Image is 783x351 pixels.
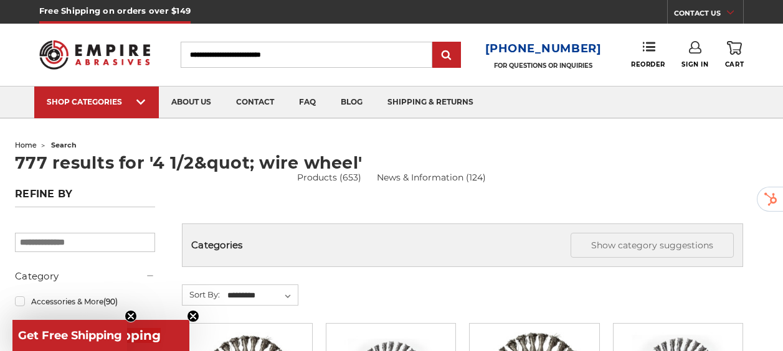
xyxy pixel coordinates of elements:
[15,291,155,312] a: Accessories & More
[15,141,37,149] a: home
[485,62,602,70] p: FOR QUESTIONS OR INQUIRIES
[18,329,122,342] span: Get Free Shipping
[631,60,665,68] span: Reorder
[224,87,287,118] a: contact
[12,320,127,351] div: Get Free ShippingClose teaser
[39,33,150,77] img: Empire Abrasives
[47,97,146,106] div: SHOP CATEGORIES
[287,87,328,118] a: faq
[328,87,375,118] a: blog
[375,87,486,118] a: shipping & returns
[485,40,602,58] a: [PHONE_NUMBER]
[681,60,708,68] span: Sign In
[15,316,155,337] a: Bonded Cutting & Grinding
[297,172,361,183] a: Products (653)
[631,41,665,68] a: Reorder
[15,188,155,207] h5: Refine by
[12,320,189,351] div: Get Free ShippingClose teaser
[434,43,459,68] input: Submit
[725,41,744,68] a: Cart
[225,286,298,305] select: Sort By:
[674,6,743,24] a: CONTACT US
[103,297,118,306] span: (90)
[725,60,744,68] span: Cart
[51,141,77,149] span: search
[15,154,768,171] h1: 777 results for '4 1/2&quot; wire wheel'
[125,310,137,322] button: Close teaser
[377,171,486,184] a: News & Information (124)
[159,87,224,118] a: about us
[187,310,199,322] button: Close teaser
[571,233,734,258] button: Show category suggestions
[15,269,155,284] h5: Category
[183,285,220,304] label: Sort By:
[191,233,734,258] h5: Categories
